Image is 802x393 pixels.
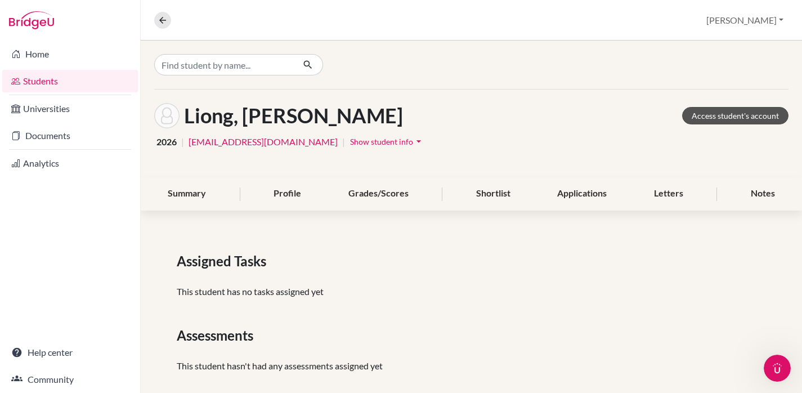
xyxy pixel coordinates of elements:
a: Help center [2,341,138,364]
span: Assessments [177,325,258,346]
i: arrow_drop_down [413,136,424,147]
input: Find student by name... [154,54,294,75]
a: Documents [2,124,138,147]
img: Bridge-U [9,11,54,29]
p: This student hasn't had any assessments assigned yet [177,359,766,373]
div: Summary [154,177,219,211]
a: Community [2,368,138,391]
div: Profile [260,177,315,211]
div: Shortlist [463,177,524,211]
a: Analytics [2,152,138,175]
button: Show student infoarrow_drop_down [350,133,425,150]
span: Show student info [350,137,413,146]
span: | [342,135,345,149]
p: This student has no tasks assigned yet [177,285,766,298]
span: 2026 [156,135,177,149]
a: Access student's account [682,107,788,124]
button: [PERSON_NAME] [701,10,788,31]
a: Universities [2,97,138,120]
span: | [181,135,184,149]
div: Grades/Scores [335,177,422,211]
div: Applications [544,177,620,211]
img: Lakeisha Lovine Liong's avatar [154,103,180,128]
a: Home [2,43,138,65]
div: Letters [640,177,697,211]
span: Assigned Tasks [177,251,271,271]
h1: Liong, [PERSON_NAME] [184,104,403,128]
a: [EMAIL_ADDRESS][DOMAIN_NAME] [189,135,338,149]
div: Notes [737,177,788,211]
a: Students [2,70,138,92]
iframe: Intercom live chat [764,355,791,382]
